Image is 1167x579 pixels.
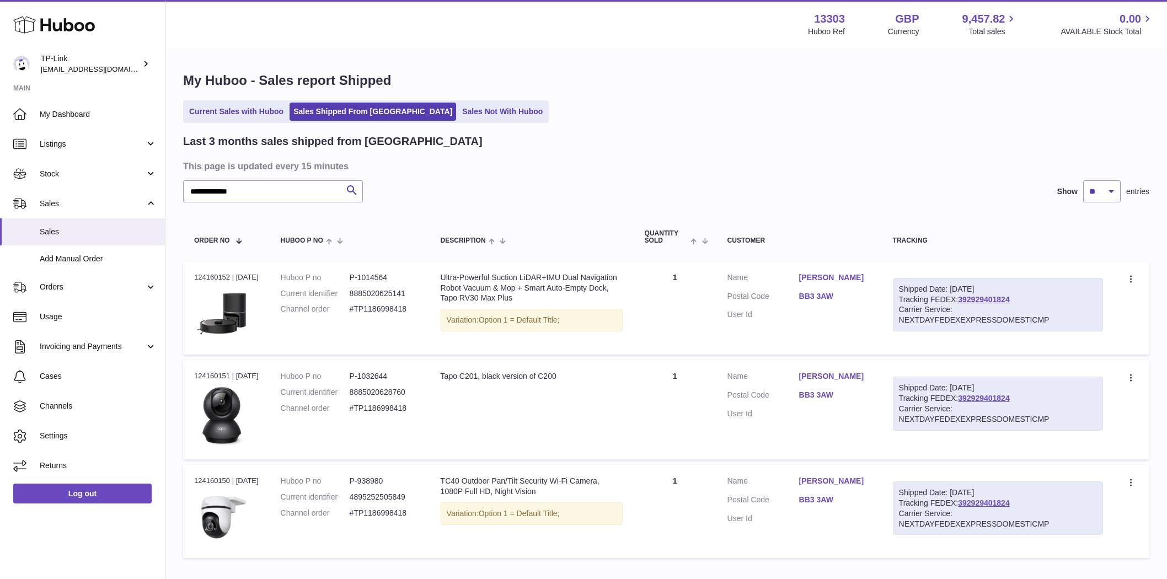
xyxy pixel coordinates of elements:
[350,272,419,283] dd: P-1014564
[41,53,140,74] div: TP-Link
[40,341,145,352] span: Invoicing and Payments
[799,390,871,400] a: BB3 3AW
[727,309,799,320] dt: User Id
[899,404,1097,425] div: Carrier Service: NEXTDAYFEDEXEXPRESSDOMESTICMP
[479,315,560,324] span: Option 1 = Default Title;
[799,291,871,302] a: BB3 3AW
[458,103,547,121] a: Sales Not With Huboo
[281,403,350,414] dt: Channel order
[814,12,845,26] strong: 13303
[441,309,623,331] div: Variation:
[350,476,419,486] dd: P-938980
[799,495,871,505] a: BB3 3AW
[958,394,1009,403] a: 392929401824
[895,12,919,26] strong: GBP
[13,484,152,503] a: Log out
[183,160,1147,172] h3: This page is updated every 15 minutes
[40,282,145,292] span: Orders
[727,409,799,419] dt: User Id
[441,476,623,497] div: TC40 Outdoor Pan/Tilt Security Wi-Fi Camera, 1080P Full HD, Night Vision
[40,401,157,411] span: Channels
[281,371,350,382] dt: Huboo P no
[281,492,350,502] dt: Current identifier
[40,254,157,264] span: Add Manual Order
[645,230,688,244] span: Quantity Sold
[899,508,1097,529] div: Carrier Service: NEXTDAYFEDEXEXPRESSDOMESTICMP
[281,237,323,244] span: Huboo P no
[40,199,145,209] span: Sales
[194,286,249,341] img: 01_large_20240808023803n.jpg
[290,103,456,121] a: Sales Shipped From [GEOGRAPHIC_DATA]
[281,387,350,398] dt: Current identifier
[893,237,1103,244] div: Tracking
[799,371,871,382] a: [PERSON_NAME]
[40,139,145,149] span: Listings
[350,387,419,398] dd: 8885020628760
[350,492,419,502] dd: 4895252505849
[183,72,1149,89] h1: My Huboo - Sales report Shipped
[958,498,1009,507] a: 392929401824
[893,481,1103,535] div: Tracking FEDEX:
[13,56,30,72] img: internalAdmin-13303@internal.huboo.com
[1057,186,1078,197] label: Show
[40,312,157,322] span: Usage
[40,227,157,237] span: Sales
[962,12,1005,26] span: 9,457.82
[479,509,560,518] span: Option 1 = Default Title;
[441,502,623,525] div: Variation:
[40,460,157,471] span: Returns
[727,272,799,286] dt: Name
[968,26,1018,37] span: Total sales
[281,272,350,283] dt: Huboo P no
[727,513,799,524] dt: User Id
[799,272,871,283] a: [PERSON_NAME]
[1061,26,1154,37] span: AVAILABLE Stock Total
[350,403,419,414] dd: #TP1186998418
[194,237,230,244] span: Order No
[183,134,483,149] h2: Last 3 months sales shipped from [GEOGRAPHIC_DATA]
[194,476,259,486] div: 124160150 | [DATE]
[185,103,287,121] a: Current Sales with Huboo
[634,465,716,558] td: 1
[441,272,623,304] div: Ultra-Powerful Suction LiDAR+IMU Dual Navigation Robot Vacuum & Mop + Smart Auto-Empty Dock, Tapo...
[1061,12,1154,37] a: 0.00 AVAILABLE Stock Total
[727,371,799,384] dt: Name
[634,261,716,355] td: 1
[281,476,350,486] dt: Huboo P no
[281,288,350,299] dt: Current identifier
[350,371,419,382] dd: P-1032644
[962,12,1018,37] a: 9,457.82 Total sales
[808,26,845,37] div: Huboo Ref
[727,390,799,403] dt: Postal Code
[194,272,259,282] div: 124160152 | [DATE]
[958,295,1009,304] a: 392929401824
[727,237,871,244] div: Customer
[40,169,145,179] span: Stock
[194,371,259,381] div: 124160151 | [DATE]
[41,65,162,73] span: [EMAIL_ADDRESS][DOMAIN_NAME]
[281,304,350,314] dt: Channel order
[194,489,249,544] img: Tapo_C500_EU_1.2_overview_01_large_20231012034142b.jpg
[899,304,1097,325] div: Carrier Service: NEXTDAYFEDEXEXPRESSDOMESTICMP
[727,495,799,508] dt: Postal Code
[899,284,1097,294] div: Shipped Date: [DATE]
[899,383,1097,393] div: Shipped Date: [DATE]
[441,237,486,244] span: Description
[888,26,919,37] div: Currency
[281,508,350,518] dt: Channel order
[727,476,799,489] dt: Name
[893,278,1103,332] div: Tracking FEDEX:
[899,487,1097,498] div: Shipped Date: [DATE]
[350,288,419,299] dd: 8885020625141
[40,109,157,120] span: My Dashboard
[634,360,716,459] td: 1
[727,291,799,304] dt: Postal Code
[1120,12,1141,26] span: 0.00
[40,431,157,441] span: Settings
[799,476,871,486] a: [PERSON_NAME]
[350,304,419,314] dd: #TP1186998418
[441,371,623,382] div: Tapo C201, black version of C200
[893,377,1103,431] div: Tracking FEDEX:
[350,508,419,518] dd: #TP1186998418
[1126,186,1149,197] span: entries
